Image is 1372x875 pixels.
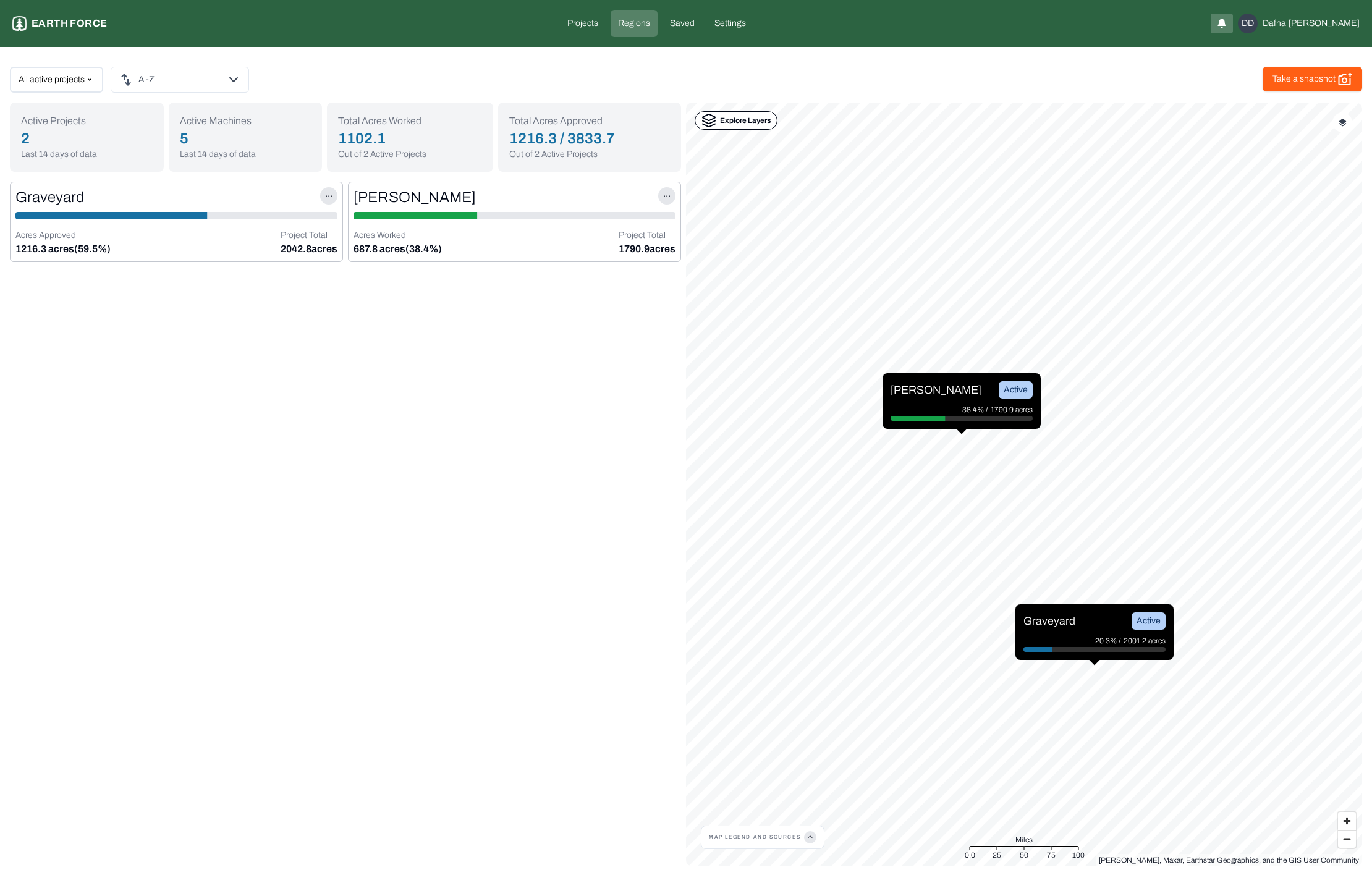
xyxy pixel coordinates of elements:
[509,114,671,129] div: Total Acres Approved
[338,129,482,148] div: 1102.1
[720,114,771,127] p: Explore Layers
[1339,118,1347,127] img: layerIcon
[618,17,650,30] p: Regions
[354,187,476,207] div: [PERSON_NAME]
[619,229,675,242] p: Project Total
[111,67,249,93] button: A -Z
[1238,14,1360,33] button: DDDafna[PERSON_NAME]
[891,381,981,399] p: [PERSON_NAME]
[180,148,311,161] div: Last 14 days of data
[1263,67,1362,91] button: Take a snapshot
[1338,812,1356,830] button: Zoom in
[999,381,1033,399] div: Active
[714,17,746,30] p: Settings
[1015,834,1033,846] span: Miles
[1047,849,1056,861] div: 75
[281,229,337,242] p: Project Total
[1263,17,1286,30] span: Dafna
[560,10,606,37] a: Projects
[962,404,991,416] p: 38.4% /
[1338,830,1356,848] button: Zoom out
[1238,14,1258,33] div: DD
[1023,612,1075,630] p: Graveyard
[281,242,337,256] p: 2042.8 acres
[1132,612,1166,630] div: Active
[1289,17,1360,30] span: [PERSON_NAME]
[10,67,103,93] button: All active projects
[1072,849,1085,861] div: 100
[611,10,658,37] a: Regions
[1099,854,1359,866] div: [PERSON_NAME], Maxar, Earthstar Geographics, and the GIS User Community
[1124,635,1166,647] p: 2001.2 acres
[15,242,111,256] p: 1216.3 acres (59.5%)
[354,229,444,242] p: Acres Worked
[21,148,153,161] div: Last 14 days of data
[709,826,816,848] button: Map Legend and sources
[965,849,975,861] div: 0.0
[993,849,1001,861] div: 25
[354,242,442,256] p: 687.8 acres (38.4%)
[509,129,671,148] div: 1216.3 / 3833.7
[338,114,482,129] div: Total Acres Worked
[707,10,753,37] a: Settings
[338,148,482,161] div: Out of 2 Active Projects
[180,114,311,129] div: Active Machines
[991,404,1033,416] p: 1790.9 acres
[509,148,671,161] div: Out of 2 Active Projects
[32,16,107,31] p: Earth force
[663,10,702,37] a: Saved
[180,129,311,148] div: 5
[12,16,27,31] img: earthforce-logo-white-uG4MPadI.svg
[21,114,153,129] div: Active Projects
[1272,73,1336,85] span: Take a snapshot
[138,74,155,86] p: A -Z
[15,229,113,242] p: Acres Approved
[567,17,598,30] p: Projects
[619,242,675,256] p: 1790.9 acres
[1095,635,1124,647] p: 20.3% /
[15,187,84,207] div: Graveyard
[670,17,695,30] p: Saved
[320,187,337,205] button: ...
[658,187,675,205] button: ...
[1020,849,1028,861] div: 50
[21,129,153,148] div: 2
[686,103,1362,866] canvas: Map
